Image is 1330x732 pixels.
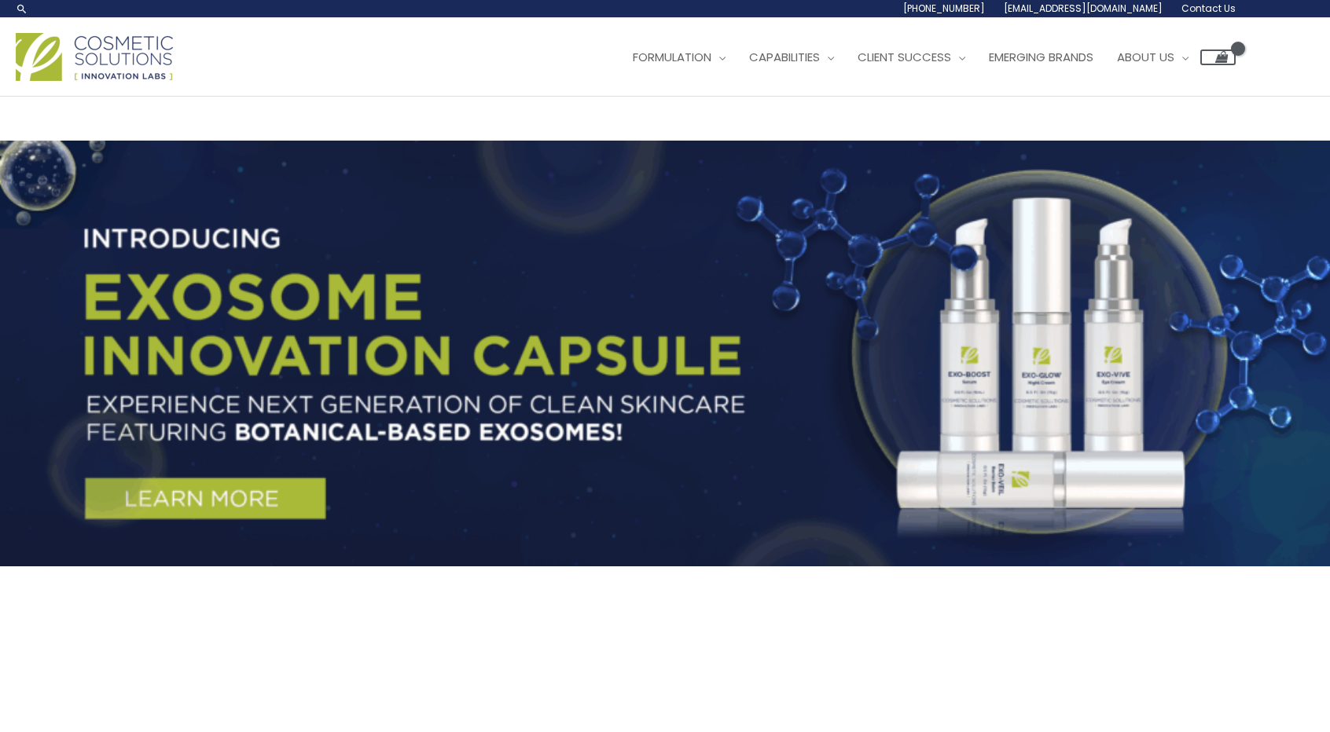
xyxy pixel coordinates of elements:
a: About Us [1105,34,1200,81]
span: Emerging Brands [989,49,1093,65]
span: Capabilities [749,49,820,65]
a: Emerging Brands [977,34,1105,81]
span: Formulation [633,49,711,65]
a: View Shopping Cart, empty [1200,49,1236,65]
span: Client Success [858,49,951,65]
a: Client Success [846,34,977,81]
span: [EMAIL_ADDRESS][DOMAIN_NAME] [1004,2,1163,15]
a: Capabilities [737,34,846,81]
span: About Us [1117,49,1174,65]
img: Cosmetic Solutions Logo [16,33,173,81]
span: Contact Us [1181,2,1236,15]
a: Search icon link [16,2,28,15]
span: [PHONE_NUMBER] [903,2,985,15]
a: Formulation [621,34,737,81]
nav: Site Navigation [609,34,1236,81]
